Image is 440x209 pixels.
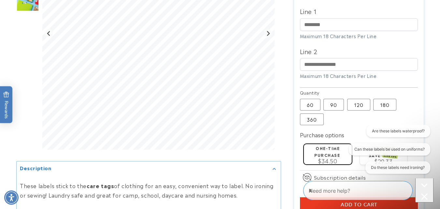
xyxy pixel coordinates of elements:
[347,99,370,111] label: 120
[20,181,277,200] p: These labels stick to the of clothing for an easy, convenient way to label. No ironing or sewing!...
[300,72,418,79] div: Maximum 18 Characters Per Line
[303,178,433,202] iframe: Gorgias Floating Chat
[323,99,344,111] label: 90
[314,145,340,158] label: One-time purchase
[341,202,377,208] span: Add to cart
[343,125,433,180] iframe: Gorgias live chat conversation starters
[300,89,320,96] legend: Quantity
[300,99,320,111] label: 60
[300,46,418,56] label: Line 2
[300,113,324,125] label: 360
[300,131,344,139] label: Purchase options
[4,190,19,205] div: Accessibility Menu
[373,99,396,111] label: 180
[300,33,418,39] div: Maximum 18 Characters Per Line
[17,161,281,176] summary: Description
[264,29,273,38] button: Next slide
[87,182,114,189] strong: care tags
[20,165,51,171] h2: Description
[300,6,418,16] label: Line 1
[3,91,9,118] span: Rewards
[314,173,366,181] span: Subscription details
[318,157,337,165] span: $34.50
[45,29,53,38] button: Previous slide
